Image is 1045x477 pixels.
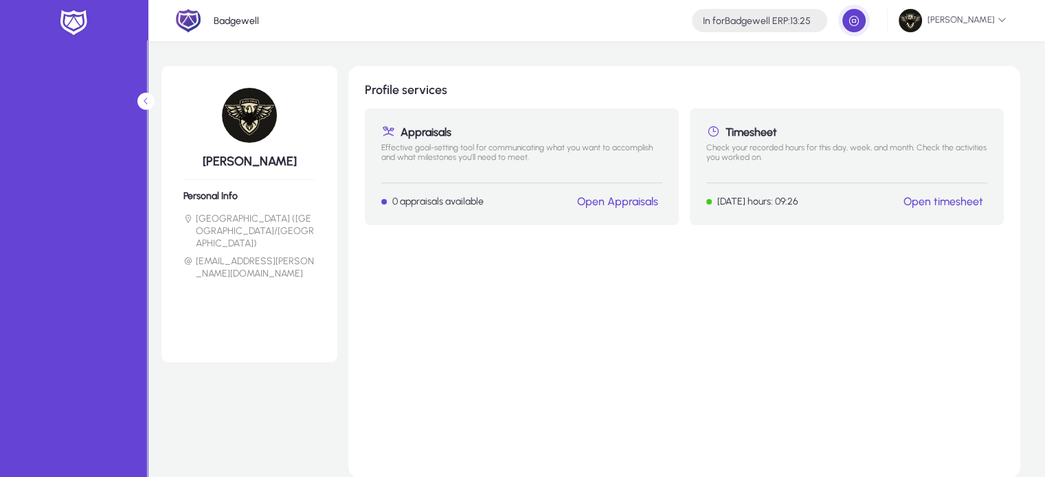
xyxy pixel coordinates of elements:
[788,15,790,27] span: :
[381,125,662,139] h1: Appraisals
[183,255,315,280] li: [EMAIL_ADDRESS][PERSON_NAME][DOMAIN_NAME]
[365,82,1004,97] h1: Profile services
[56,8,91,37] img: white-logo.png
[573,194,662,209] button: Open Appraisals
[392,196,484,207] p: 0 appraisals available
[222,88,277,143] img: 77.jpg
[183,154,315,169] h5: [PERSON_NAME]
[703,15,811,27] h4: Badgewell ERP
[214,15,259,27] p: Badgewell
[790,15,811,27] span: 13:25
[381,143,662,172] p: Effective goal-setting tool for communicating what you want to accomplish and what milestones you...
[903,195,983,208] a: Open timesheet
[888,8,1018,33] button: [PERSON_NAME]
[175,8,201,34] img: 2.png
[703,15,725,27] span: In for
[706,125,987,139] h1: Timesheet
[899,9,922,32] img: 77.jpg
[706,143,987,172] p: Check your recorded hours for this day, week, and month. Check the activities you worked on.
[717,196,798,207] p: [DATE] hours: 09:26
[899,194,987,209] button: Open timesheet
[183,213,315,250] li: [GEOGRAPHIC_DATA] ([GEOGRAPHIC_DATA]/[GEOGRAPHIC_DATA])
[899,9,1007,32] span: [PERSON_NAME]
[577,195,658,208] a: Open Appraisals
[183,190,315,202] h6: Personal Info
